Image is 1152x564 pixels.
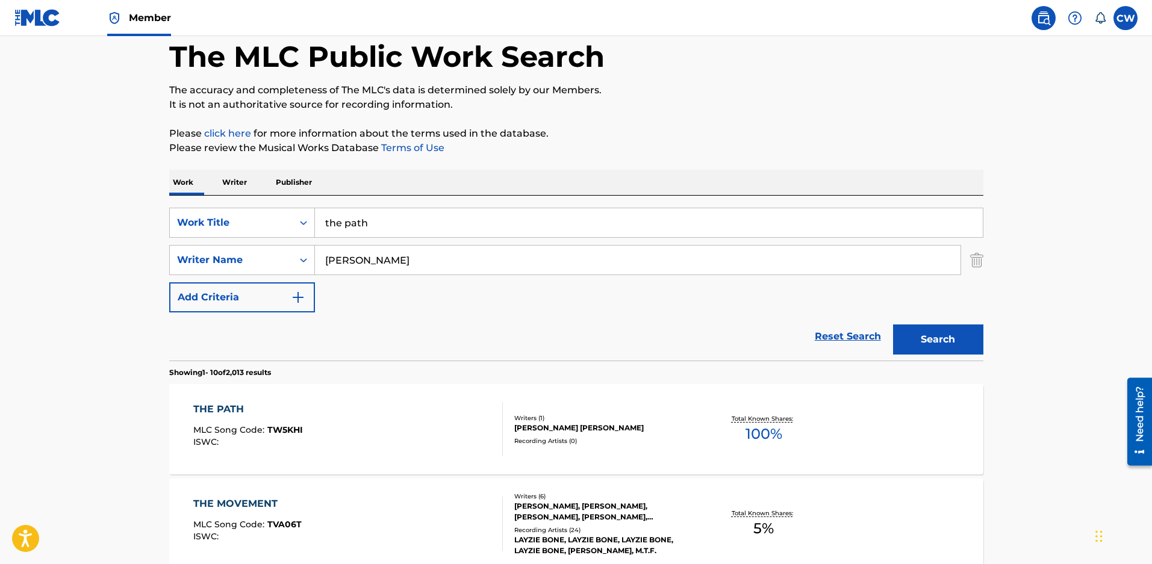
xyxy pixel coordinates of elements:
[14,9,61,26] img: MLC Logo
[107,11,122,25] img: Top Rightsholder
[1036,11,1051,25] img: search
[1113,6,1138,30] div: User Menu
[219,170,251,195] p: Writer
[379,142,444,153] a: Terms of Use
[193,531,222,542] span: ISWC :
[514,525,696,535] div: Recording Artists ( 24 )
[193,436,222,447] span: ISWC :
[169,170,197,195] p: Work
[1118,373,1152,470] iframe: Resource Center
[514,501,696,522] div: [PERSON_NAME], [PERSON_NAME], [PERSON_NAME], [PERSON_NAME], [PERSON_NAME]
[169,126,983,141] p: Please for more information about the terms used in the database.
[169,384,983,474] a: THE PATHMLC Song Code:TW5KHIISWC:Writers (1)[PERSON_NAME] [PERSON_NAME]Recording Artists (0)Total...
[1092,506,1152,564] iframe: Chat Widget
[970,245,983,275] img: Delete Criterion
[169,367,271,378] p: Showing 1 - 10 of 2,013 results
[169,39,605,75] h1: The MLC Public Work Search
[193,424,267,435] span: MLC Song Code :
[514,492,696,501] div: Writers ( 6 )
[169,141,983,155] p: Please review the Musical Works Database
[193,402,303,417] div: THE PATH
[1094,12,1106,24] div: Notifications
[893,324,983,355] button: Search
[177,215,285,230] div: Work Title
[291,290,305,305] img: 9d2ae6d4665cec9f34b9.svg
[177,253,285,267] div: Writer Name
[753,518,774,539] span: 5 %
[1063,6,1087,30] div: Help
[1032,6,1056,30] a: Public Search
[1068,11,1082,25] img: help
[514,414,696,423] div: Writers ( 1 )
[169,208,983,361] form: Search Form
[267,424,303,435] span: TW5KHI
[514,535,696,556] div: LAYZIE BONE, LAYZIE BONE, LAYZIE BONE, LAYZIE BONE, [PERSON_NAME], M.T.F.
[169,282,315,312] button: Add Criteria
[514,436,696,445] div: Recording Artists ( 0 )
[732,414,796,423] p: Total Known Shares:
[746,423,782,445] span: 100 %
[514,423,696,433] div: [PERSON_NAME] [PERSON_NAME]
[732,509,796,518] p: Total Known Shares:
[272,170,316,195] p: Publisher
[1095,518,1103,554] div: Drag
[169,98,983,112] p: It is not an authoritative source for recording information.
[204,128,251,139] a: click here
[169,83,983,98] p: The accuracy and completeness of The MLC's data is determined solely by our Members.
[129,11,171,25] span: Member
[809,323,887,350] a: Reset Search
[193,519,267,530] span: MLC Song Code :
[267,519,302,530] span: TVA06T
[193,497,302,511] div: THE MOVEMENT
